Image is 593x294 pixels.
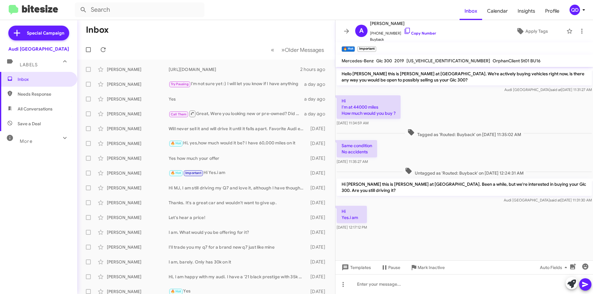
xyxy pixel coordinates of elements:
[307,185,330,191] div: [DATE]
[307,200,330,206] div: [DATE]
[335,262,376,273] button: Templates
[370,36,436,43] span: Buyback
[513,2,540,20] span: Insights
[376,58,392,64] span: Glc 300
[86,25,109,35] h1: Inbox
[107,214,169,221] div: [PERSON_NAME]
[107,111,169,117] div: [PERSON_NAME]
[359,26,364,36] span: A
[18,76,70,82] span: Inbox
[169,126,307,132] div: Will never sell it and will drive it until it falls apart. Favorite Audi ever.
[540,2,564,20] a: Profile
[370,20,436,27] span: [PERSON_NAME]
[460,2,482,20] a: Inbox
[185,171,201,175] span: Important
[357,46,376,52] small: Important
[107,140,169,147] div: [PERSON_NAME]
[342,46,355,52] small: 🔥 Hot
[169,140,307,147] div: Hi, yes,how much would it be? I have 60,000 miles on it
[171,171,181,175] span: 🔥 Hot
[405,129,524,138] span: Tagged as 'Routed: Buyback' on [DATE] 11:35:02 AM
[107,244,169,250] div: [PERSON_NAME]
[482,2,513,20] a: Calendar
[307,140,330,147] div: [DATE]
[169,110,304,118] div: Great, Were you looking new or pre-owned? Did you pick out an exact unit in stock that you liked?...
[304,111,330,117] div: a day ago
[169,259,307,265] div: I am, barely. Only has 30k on it
[307,244,330,250] div: [DATE]
[169,185,307,191] div: Hi MJ, I am still driving my Q7 and love it, although I have thought about leasing an Allroad or ...
[8,46,69,52] div: Audi [GEOGRAPHIC_DATA]
[169,81,304,88] div: I'm not sure yet :) I will let you know if I have anything
[107,126,169,132] div: [PERSON_NAME]
[18,106,53,112] span: All Conversations
[20,62,38,68] span: Labels
[169,244,307,250] div: I'll trade you my q7 for a brand new q7 just like mine
[342,58,374,64] span: Mercedes-Benz
[500,26,563,37] button: Apply Tags
[18,91,70,97] span: Needs Response
[337,140,377,157] p: Same condition No accidents
[307,259,330,265] div: [DATE]
[540,262,570,273] span: Auto Fields
[402,167,526,176] span: Untagged as 'Routed: Buyback' on [DATE] 12:24:31 AM
[405,262,450,273] button: Mark Inactive
[169,274,307,280] div: Hi, I am happy with my audi. I have a '21 black prestige with 35k miles. I'd want something in th...
[406,58,490,64] span: [US_VEHICLE_IDENTIFICATION_NUMBER]
[271,46,274,54] span: «
[307,155,330,161] div: [DATE]
[169,200,307,206] div: Thanks. It's a great car and wouldn't want to give up.
[504,198,592,202] span: Audi [GEOGRAPHIC_DATA] [DATE] 11:31:30 AM
[169,155,307,161] div: Yes how much your offer
[304,96,330,102] div: a day ago
[107,185,169,191] div: [PERSON_NAME]
[267,43,328,56] nav: Page navigation example
[307,274,330,280] div: [DATE]
[337,179,592,196] p: Hi [PERSON_NAME] this is [PERSON_NAME] at [GEOGRAPHIC_DATA]. Been a while, but we're interested i...
[20,139,32,144] span: More
[550,87,561,92] span: said at
[107,81,169,87] div: [PERSON_NAME]
[281,46,285,54] span: »
[107,96,169,102] div: [PERSON_NAME]
[564,5,586,15] button: QD
[285,47,324,53] span: Older Messages
[550,198,561,202] span: said at
[107,274,169,280] div: [PERSON_NAME]
[75,2,204,17] input: Search
[307,170,330,176] div: [DATE]
[418,262,445,273] span: Mark Inactive
[535,262,574,273] button: Auto Fields
[171,112,187,116] span: Call Them
[107,229,169,235] div: [PERSON_NAME]
[337,121,368,125] span: [DATE] 11:34:59 AM
[570,5,580,15] div: QD
[169,229,307,235] div: I am. What would you be offering for it?
[171,141,181,145] span: 🔥 Hot
[404,31,436,35] a: Copy Number
[107,259,169,265] div: [PERSON_NAME]
[107,200,169,206] div: [PERSON_NAME]
[525,26,548,37] span: Apply Tags
[169,214,307,221] div: Let's hear a price!
[267,43,278,56] button: Previous
[337,225,367,230] span: [DATE] 12:17:12 PM
[307,214,330,221] div: [DATE]
[493,58,540,64] span: OrphanClient St01 BU16
[169,66,300,72] div: [URL][DOMAIN_NAME]
[278,43,328,56] button: Next
[388,262,400,273] span: Pause
[171,82,189,86] span: Try Pausing
[307,126,330,132] div: [DATE]
[394,58,404,64] span: 2019
[337,68,592,85] p: Hello [PERSON_NAME] this is [PERSON_NAME] at [GEOGRAPHIC_DATA]. We’re actively buying vehicles ri...
[18,121,41,127] span: Save a Deal
[340,262,371,273] span: Templates
[169,169,307,176] div: Hi Yes.i am
[307,229,330,235] div: [DATE]
[337,95,401,119] p: Hi I'm at 44000 miles How much would you buy ?
[370,27,436,36] span: [PHONE_NUMBER]
[107,170,169,176] div: [PERSON_NAME]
